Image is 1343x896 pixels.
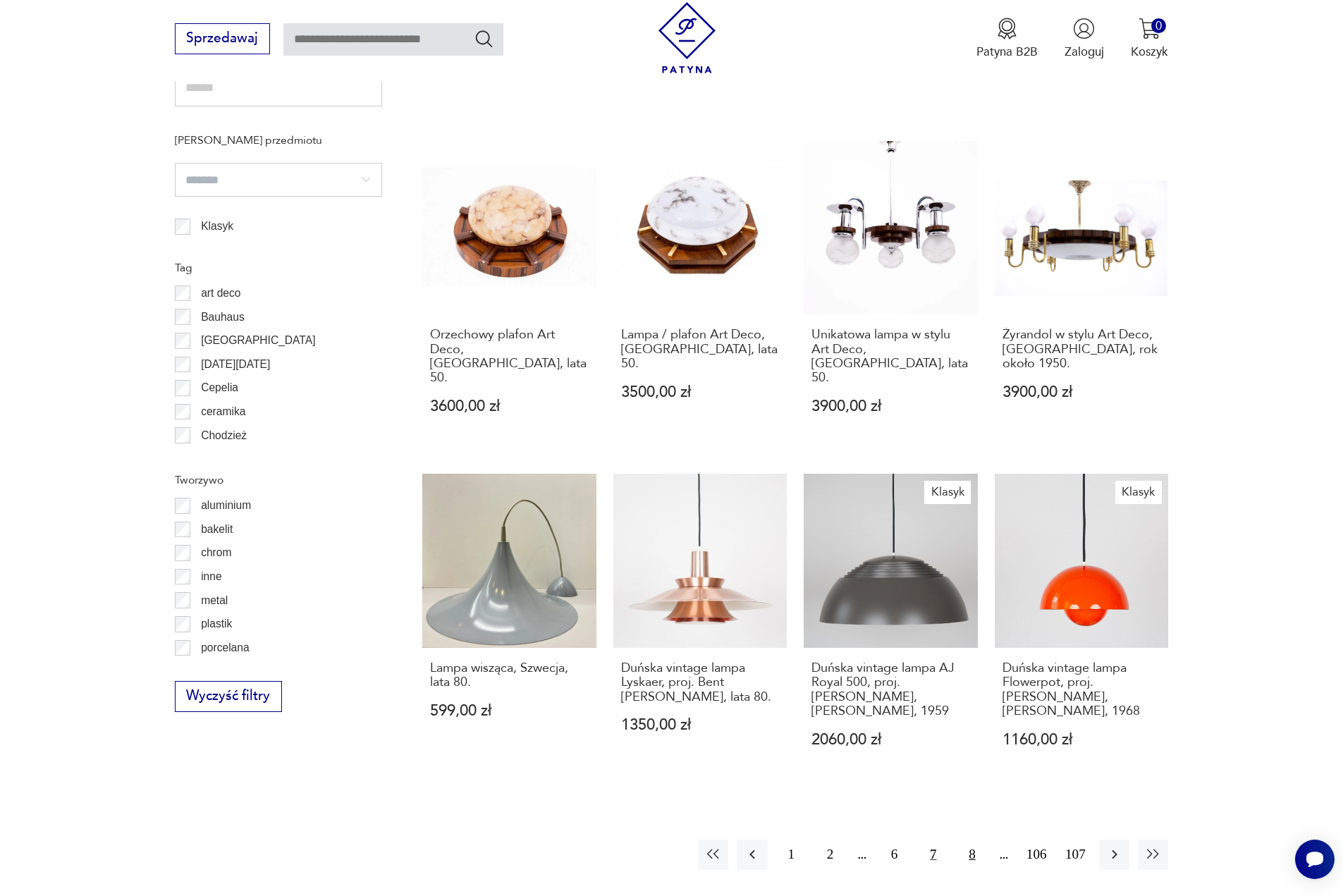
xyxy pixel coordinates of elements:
[201,284,240,302] p: art deco
[811,732,970,747] p: 2060,00 zł
[175,471,382,489] p: Tworzywo
[1073,18,1095,39] img: Ikonka użytkownika
[201,217,233,235] p: Klasyk
[1002,661,1161,719] h3: Duńska vintage lampa Flowerpot, proj. [PERSON_NAME], [PERSON_NAME], 1968
[201,331,315,350] p: [GEOGRAPHIC_DATA]
[1002,385,1161,400] p: 3900,00 zł
[201,662,236,680] p: porcelit
[422,141,596,447] a: Orzechowy plafon Art Deco, Polska, lata 50.Orzechowy plafon Art Deco, [GEOGRAPHIC_DATA], lata 50....
[976,18,1038,60] button: Patyna B2B
[201,355,270,374] p: [DATE][DATE]
[811,661,970,719] h3: Duńska vintage lampa AJ Royal 500, proj. [PERSON_NAME], [PERSON_NAME], 1959
[976,18,1038,60] a: Ikona medaluPatyna B2B
[879,840,909,870] button: 6
[621,718,780,732] p: 1350,00 zł
[201,450,243,468] p: Ćmielów
[201,403,245,421] p: ceramika
[430,328,589,386] h3: Orzechowy plafon Art Deco, [GEOGRAPHIC_DATA], lata 50.
[815,840,845,870] button: 2
[175,131,382,149] p: [PERSON_NAME] przedmiotu
[201,426,247,445] p: Chodzież
[613,474,787,780] a: Duńska vintage lampa Lyskaer, proj. Bent Nordsted, lata 80.Duńska vintage lampa Lyskaer, proj. Be...
[430,399,589,414] p: 3600,00 zł
[621,661,780,704] h3: Duńska vintage lampa Lyskaer, proj. Bent [PERSON_NAME], lata 80.
[621,328,780,371] h3: Lampa / plafon Art Deco, [GEOGRAPHIC_DATA], lata 50.
[1139,18,1160,39] img: Ikona koszyka
[996,18,1018,39] img: Ikona medalu
[201,639,250,657] p: porcelana
[1131,18,1168,60] button: 0Koszyk
[1151,18,1166,33] div: 0
[1060,840,1091,870] button: 107
[1065,44,1104,60] p: Zaloguj
[804,474,978,780] a: KlasykDuńska vintage lampa AJ Royal 500, proj. Arne Jacobsen, Louis Poulsen, 1959Duńska vintage l...
[811,328,970,386] h3: Unikatowa lampa w stylu Art Deco, [GEOGRAPHIC_DATA], lata 50.
[621,385,780,400] p: 3500,00 zł
[1065,18,1104,60] button: Zaloguj
[201,591,228,610] p: metal
[201,567,221,586] p: inne
[201,496,251,515] p: aluminium
[776,840,807,870] button: 1
[995,474,1169,780] a: KlasykDuńska vintage lampa Flowerpot, proj. Verner Panton, Louis Poulsen, 1968Duńska vintage lamp...
[1002,732,1161,747] p: 1160,00 zł
[995,141,1169,447] a: Żyrandol w stylu Art Deco, Polska, rok około 1950.Żyrandol w stylu Art Deco, [GEOGRAPHIC_DATA], r...
[651,2,723,73] img: Patyna - sklep z meblami i dekoracjami vintage
[175,34,270,45] a: Sprzedawaj
[1022,840,1052,870] button: 106
[201,379,238,397] p: Cepelia
[422,474,596,780] a: Lampa wisząca, Szwecja, lata 80.Lampa wisząca, Szwecja, lata 80.599,00 zł
[175,681,282,712] button: Wyczyść filtry
[201,544,231,562] p: chrom
[430,661,589,690] h3: Lampa wisząca, Szwecja, lata 80.
[175,23,270,54] button: Sprzedawaj
[1131,44,1168,60] p: Koszyk
[201,615,232,633] p: plastik
[474,28,494,49] button: Szukaj
[430,704,589,718] p: 599,00 zł
[1295,840,1335,879] iframe: Smartsupp widget button
[976,44,1038,60] p: Patyna B2B
[613,141,787,447] a: Lampa / plafon Art Deco, Polska, lata 50.Lampa / plafon Art Deco, [GEOGRAPHIC_DATA], lata 50.3500...
[811,399,970,414] p: 3900,00 zł
[804,141,978,447] a: Unikatowa lampa w stylu Art Deco, Polska, lata 50.Unikatowa lampa w stylu Art Deco, [GEOGRAPHIC_D...
[1002,328,1161,371] h3: Żyrandol w stylu Art Deco, [GEOGRAPHIC_DATA], rok około 1950.
[175,259,382,277] p: Tag
[201,520,233,539] p: bakelit
[201,308,245,326] p: Bauhaus
[918,840,948,870] button: 7
[957,840,987,870] button: 8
